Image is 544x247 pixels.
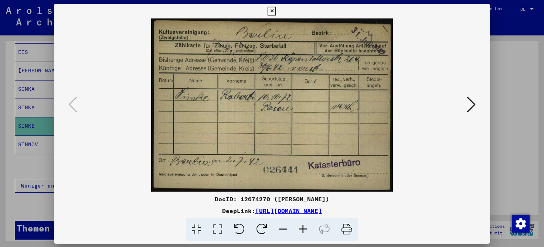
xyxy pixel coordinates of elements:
[54,195,490,203] div: DocID: 12674270 ([PERSON_NAME])
[255,207,322,215] a: [URL][DOMAIN_NAME]
[79,18,465,192] img: 001.jpg
[54,206,490,215] div: DeepLink:
[512,215,530,233] img: Zustimmung ändern
[511,215,529,232] div: Zustimmung ändern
